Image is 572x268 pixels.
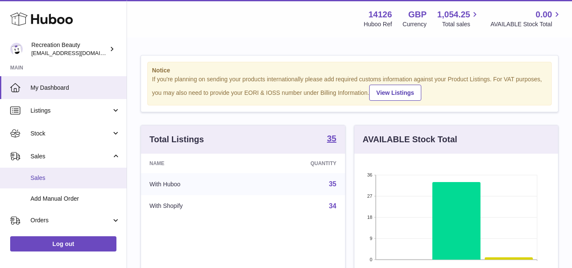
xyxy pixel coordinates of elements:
[437,9,470,20] span: 1,054.25
[490,20,562,28] span: AVAILABLE Stock Total
[30,130,111,138] span: Stock
[437,9,480,28] a: 1,054.25 Total sales
[30,152,111,160] span: Sales
[367,172,372,177] text: 36
[30,195,120,203] span: Add Manual Order
[141,195,251,217] td: With Shopify
[369,85,421,101] a: View Listings
[31,41,108,57] div: Recreation Beauty
[329,180,337,188] a: 35
[367,193,372,199] text: 27
[408,9,426,20] strong: GBP
[363,134,457,145] h3: AVAILABLE Stock Total
[364,20,392,28] div: Huboo Ref
[403,20,427,28] div: Currency
[329,202,337,210] a: 34
[10,43,23,55] img: internalAdmin-14126@internal.huboo.com
[536,9,552,20] span: 0.00
[327,134,336,143] strong: 35
[152,75,547,101] div: If you're planning on sending your products internationally please add required customs informati...
[251,154,345,173] th: Quantity
[490,9,562,28] a: 0.00 AVAILABLE Stock Total
[149,134,204,145] h3: Total Listings
[442,20,480,28] span: Total sales
[30,84,120,92] span: My Dashboard
[30,174,120,182] span: Sales
[152,66,547,75] strong: Notice
[370,257,372,262] text: 0
[141,173,251,195] td: With Huboo
[31,50,124,56] span: [EMAIL_ADDRESS][DOMAIN_NAME]
[370,236,372,241] text: 9
[327,134,336,144] a: 35
[141,154,251,173] th: Name
[368,9,392,20] strong: 14126
[367,215,372,220] text: 18
[30,216,111,224] span: Orders
[10,236,116,251] a: Log out
[30,107,111,115] span: Listings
